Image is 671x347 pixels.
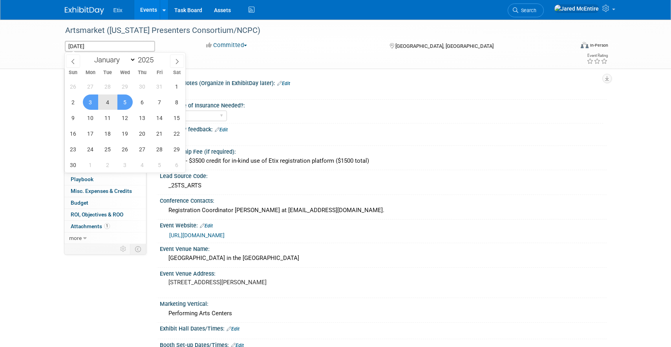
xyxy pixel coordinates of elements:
span: Mon [82,70,99,75]
a: Playbook [64,174,146,185]
span: Playbook [71,176,93,182]
input: Event Start Date - End Date [65,41,155,52]
span: Thu [133,70,151,75]
img: Jared McEntire [554,4,599,13]
span: November 19, 2025 [117,126,133,141]
span: [GEOGRAPHIC_DATA], [GEOGRAPHIC_DATA] [395,43,494,49]
a: Event Information [64,69,146,80]
button: Committed [203,41,250,49]
a: Sponsorships1 [64,151,146,162]
span: November 18, 2025 [100,126,115,141]
div: In-Person [590,42,608,48]
span: Attachments [71,223,110,229]
span: December 3, 2025 [117,157,133,173]
div: Membership Fee (if required): [160,146,607,156]
div: Meeting Notes (Organize in ExhibitDay later): [160,77,607,87]
span: more [69,235,82,241]
div: Certificate of Insurance Needed?: [160,100,603,109]
span: November 25, 2025 [100,142,115,157]
div: Event Venue Name: [160,243,607,253]
a: Giveaways [64,127,146,138]
span: November 23, 2025 [66,142,81,157]
span: November 16, 2025 [66,126,81,141]
span: November 21, 2025 [152,126,167,141]
span: October 31, 2025 [152,79,167,94]
a: Edit [215,127,228,133]
span: November 5, 2025 [117,94,133,110]
div: Registration Coordinator [PERSON_NAME] at [EMAIL_ADDRESS][DOMAIN_NAME]. [166,204,601,216]
a: Edit [227,326,240,332]
span: November 15, 2025 [169,110,185,125]
a: Misc. Expenses & Credits [64,185,146,197]
span: Misc. Expenses & Credits [71,188,132,194]
span: November 22, 2025 [169,126,185,141]
div: Performing Arts Centers [166,307,601,320]
span: 1 [104,223,110,229]
a: Booth [64,80,146,92]
div: _25TS_ARTS [166,180,601,192]
a: Tasks0% [64,162,146,174]
span: November 20, 2025 [135,126,150,141]
a: Staff2 [64,92,146,104]
a: Edit [277,81,290,86]
span: October 29, 2025 [117,79,133,94]
a: Budget [64,197,146,209]
span: Budget [71,200,88,206]
span: Sun [65,70,82,75]
span: November 29, 2025 [169,142,185,157]
span: November 10, 2025 [83,110,98,125]
div: Exhibit Hall Dates/Times: [160,323,607,333]
a: [URL][DOMAIN_NAME] [169,232,225,238]
span: November 17, 2025 [83,126,98,141]
a: Attachments1 [64,221,146,232]
span: Search [518,7,536,13]
div: Event Rating [587,54,608,58]
span: November 26, 2025 [117,142,133,157]
span: November 4, 2025 [100,94,115,110]
a: Edit [200,223,213,229]
img: ExhibitDay [65,7,104,15]
span: Tue [99,70,116,75]
span: October 27, 2025 [83,79,98,94]
span: November 30, 2025 [66,157,81,173]
div: Event Website: [160,220,607,230]
span: November 12, 2025 [117,110,133,125]
td: Personalize Event Tab Strip [117,244,130,254]
div: Lead Source Code: [160,170,607,180]
div: [GEOGRAPHIC_DATA] in the [GEOGRAPHIC_DATA] [166,252,601,264]
span: December 6, 2025 [169,157,185,173]
div: $5000 - $3500 credit for in-kind use of Etix registration platform ($1500 total) [166,155,601,167]
span: November 7, 2025 [152,94,167,110]
span: Etix [113,7,122,13]
span: November 11, 2025 [100,110,115,125]
span: December 2, 2025 [100,157,115,173]
span: October 30, 2025 [135,79,150,94]
span: November 28, 2025 [152,142,167,157]
div: Post-show feedback: [160,124,607,134]
span: Wed [116,70,133,75]
span: December 4, 2025 [135,157,150,173]
a: Search [508,4,544,17]
span: December 5, 2025 [152,157,167,173]
span: November 14, 2025 [152,110,167,125]
span: ROI, Objectives & ROO [71,211,123,218]
input: Year [136,55,159,64]
span: November 3, 2025 [83,94,98,110]
span: November 6, 2025 [135,94,150,110]
div: Marketing Vertical: [160,298,607,308]
span: November 13, 2025 [135,110,150,125]
span: October 26, 2025 [66,79,81,94]
pre: [STREET_ADDRESS][PERSON_NAME] [168,279,337,286]
img: Format-Inperson.png [581,42,589,48]
div: Conference Contacts: [160,195,607,205]
a: ROI, Objectives & ROO [64,209,146,220]
span: November 8, 2025 [169,94,185,110]
span: November 1, 2025 [169,79,185,94]
span: October 28, 2025 [100,79,115,94]
span: November 24, 2025 [83,142,98,157]
a: Travel Reservations [64,104,146,115]
span: November 9, 2025 [66,110,81,125]
span: December 1, 2025 [83,157,98,173]
div: Event Venue Address: [160,268,607,278]
a: Shipments [64,139,146,150]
